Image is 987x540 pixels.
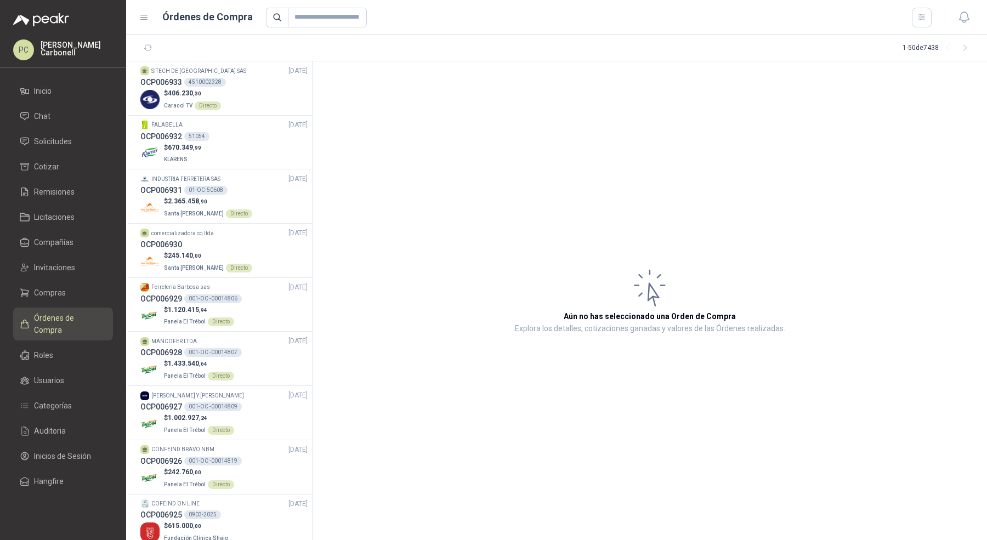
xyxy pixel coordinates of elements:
[140,499,149,508] img: Company Logo
[13,39,34,60] div: PC
[140,455,182,467] h3: OCP006926
[151,121,183,129] p: FALABELLA
[193,253,201,259] span: ,00
[34,135,72,147] span: Solicitudes
[164,196,252,207] p: $
[34,349,53,361] span: Roles
[140,445,308,490] a: CONFEIND BRAVO NBM[DATE] OCP006926001-OC -00014819Company Logo$242.760,00Panela El TrébolDirecto
[226,209,252,218] div: Directo
[184,186,228,195] div: 01-OC-50608
[151,283,210,292] p: Ferretería Barbosa sas
[184,78,226,87] div: 4510002328
[164,265,224,271] span: Santa [PERSON_NAME]
[288,120,308,130] span: [DATE]
[164,413,234,423] p: $
[903,39,974,57] div: 1 - 50 de 7438
[13,308,113,340] a: Órdenes de Compra
[34,425,66,437] span: Auditoria
[140,469,160,488] img: Company Logo
[288,499,308,509] span: [DATE]
[199,415,207,421] span: ,24
[164,427,206,433] span: Panela El Trébol
[13,81,113,101] a: Inicio
[140,391,149,400] img: Company Logo
[140,306,160,326] img: Company Logo
[288,445,308,455] span: [DATE]
[34,374,64,386] span: Usuarios
[34,450,91,462] span: Inicios de Sesión
[13,345,113,366] a: Roles
[140,283,149,292] img: Company Logo
[140,401,182,413] h3: OCP006927
[140,130,182,143] h3: OCP006932
[34,186,75,198] span: Remisiones
[34,475,64,487] span: Hangfire
[140,66,308,111] a: SITECH DE [GEOGRAPHIC_DATA] SAS[DATE] OCP0069334510002328Company Logo$406.230,30Caracol TVDirecto
[193,523,201,529] span: ,00
[515,322,785,336] p: Explora los detalles, cotizaciones ganadas y valores de las Órdenes realizadas.
[34,287,66,299] span: Compras
[13,395,113,416] a: Categorías
[184,510,221,519] div: 0903-2025
[140,121,149,129] img: Company Logo
[140,414,160,434] img: Company Logo
[164,211,224,217] span: Santa [PERSON_NAME]
[151,337,197,346] p: MANCOFER LTDA
[184,457,242,465] div: 001-OC -00014819
[193,90,201,96] span: ,30
[164,156,188,162] span: KLARENS
[208,317,234,326] div: Directo
[208,372,234,380] div: Directo
[208,480,234,489] div: Directo
[288,336,308,346] span: [DATE]
[199,198,207,204] span: ,90
[13,156,113,177] a: Cotizar
[13,207,113,228] a: Licitaciones
[184,294,242,303] div: 001-OC -00014806
[140,238,182,251] h3: OCP006930
[140,175,149,184] img: Company Logo
[164,521,230,531] p: $
[34,85,52,97] span: Inicio
[193,145,201,151] span: ,99
[13,471,113,492] a: Hangfire
[164,103,192,109] span: Caracol TV
[34,211,75,223] span: Licitaciones
[13,106,113,127] a: Chat
[164,373,206,379] span: Panela El Trébol
[140,252,160,271] img: Company Logo
[199,361,207,367] span: ,64
[564,310,736,322] h3: Aún no has seleccionado una Orden de Compra
[140,360,160,379] img: Company Logo
[164,467,234,478] p: $
[164,88,221,99] p: $
[140,198,160,217] img: Company Logo
[184,348,242,357] div: 001-OC -00014807
[34,400,72,412] span: Categorías
[168,197,207,205] span: 2.365.458
[164,319,206,325] span: Panela El Trébol
[34,236,73,248] span: Compañías
[13,420,113,441] a: Auditoria
[140,390,308,435] a: Company Logo[PERSON_NAME] Y [PERSON_NAME][DATE] OCP006927001-OC -00014809Company Logo$1.002.927,2...
[162,9,253,25] h1: Órdenes de Compra
[168,252,201,259] span: 245.140
[34,262,75,274] span: Invitaciones
[13,131,113,152] a: Solicitudes
[140,293,182,305] h3: OCP006929
[168,522,201,530] span: 615.000
[13,257,113,278] a: Invitaciones
[140,228,308,273] a: comercializadora cq ltda[DATE] OCP006930Company Logo$245.140,00Santa [PERSON_NAME]Directo
[151,175,220,184] p: INDUSTRIA FERRETERA SAS
[168,144,201,151] span: 670.349
[34,312,103,336] span: Órdenes de Compra
[140,90,160,109] img: Company Logo
[13,282,113,303] a: Compras
[140,76,182,88] h3: OCP006933
[288,174,308,184] span: [DATE]
[288,66,308,76] span: [DATE]
[164,143,201,153] p: $
[208,426,234,435] div: Directo
[184,402,242,411] div: 001-OC -00014809
[226,264,252,272] div: Directo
